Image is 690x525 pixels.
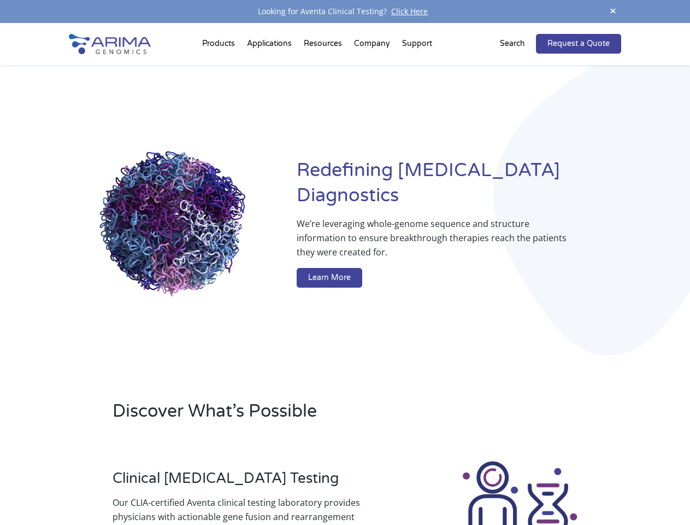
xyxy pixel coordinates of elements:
div: Looking for Aventa Clinical Testing? [69,4,621,19]
p: Search [500,37,525,51]
h2: Discover What’s Possible [113,399,475,432]
a: Click Here [387,6,432,16]
p: We’re leveraging whole-genome sequence and structure information to ensure breakthrough therapies... [297,217,577,268]
img: Arima-Genomics-logo [69,34,151,54]
h1: Redefining [MEDICAL_DATA] Diagnostics [297,158,621,217]
a: Learn More [297,268,362,288]
h3: Clinical [MEDICAL_DATA] Testing [113,470,388,495]
a: Request a Quote [536,34,621,54]
iframe: Chat Widget [635,472,690,525]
